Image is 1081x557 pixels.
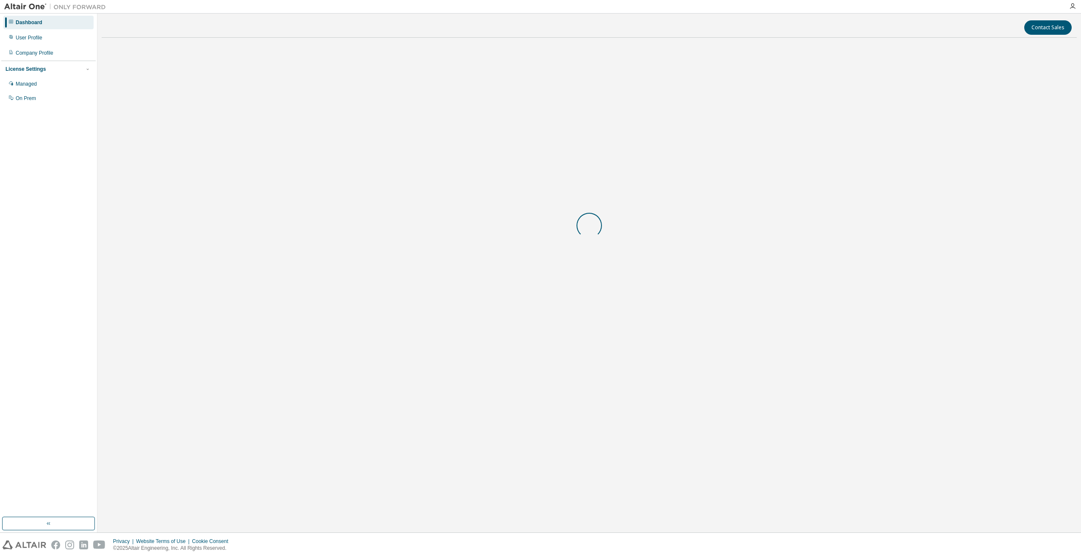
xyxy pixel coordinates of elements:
img: facebook.svg [51,540,60,549]
img: youtube.svg [93,540,105,549]
div: Managed [16,81,37,87]
img: linkedin.svg [79,540,88,549]
div: User Profile [16,34,42,41]
button: Contact Sales [1024,20,1072,35]
img: instagram.svg [65,540,74,549]
div: Website Terms of Use [136,538,192,545]
div: On Prem [16,95,36,102]
div: Privacy [113,538,136,545]
div: Company Profile [16,50,53,56]
div: Dashboard [16,19,42,26]
img: altair_logo.svg [3,540,46,549]
p: © 2025 Altair Engineering, Inc. All Rights Reserved. [113,545,233,552]
div: License Settings [6,66,46,72]
div: Cookie Consent [192,538,233,545]
img: Altair One [4,3,110,11]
